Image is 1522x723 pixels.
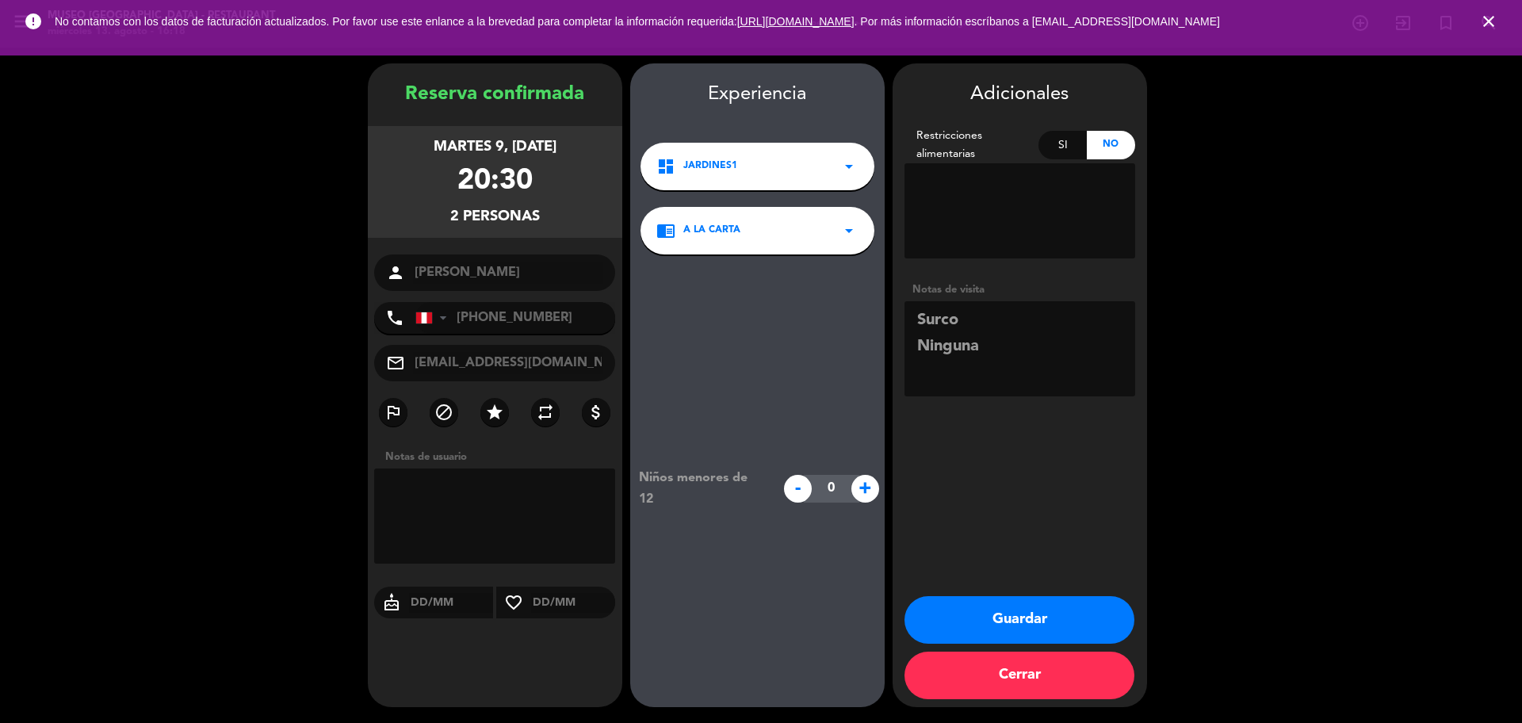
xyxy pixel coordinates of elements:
div: Notas de visita [904,281,1135,298]
input: DD/MM [409,593,494,613]
button: Cerrar [904,652,1134,699]
span: - [784,475,812,503]
i: arrow_drop_down [839,221,859,240]
i: cake [374,593,409,612]
div: Si [1038,131,1087,159]
i: close [1479,12,1498,31]
i: chrome_reader_mode [656,221,675,240]
i: error [24,12,43,31]
input: DD/MM [531,593,616,613]
div: Reserva confirmada [368,79,622,110]
div: No [1087,131,1135,159]
i: dashboard [656,157,675,176]
i: outlined_flag [384,403,403,422]
div: Notas de usuario [377,449,622,465]
i: repeat [536,403,555,422]
i: star [485,403,504,422]
span: Jardines1 [683,159,737,174]
div: Experiencia [630,79,885,110]
i: block [434,403,453,422]
span: A la carta [683,223,740,239]
i: phone [385,308,404,327]
div: 20:30 [457,159,533,205]
div: Peru (Perú): +51 [416,303,453,333]
div: Adicionales [904,79,1135,110]
i: attach_money [587,403,606,422]
div: Restricciones alimentarias [904,127,1039,163]
span: + [851,475,879,503]
button: Guardar [904,596,1134,644]
i: arrow_drop_down [839,157,859,176]
i: mail_outline [386,354,405,373]
div: Niños menores de 12 [627,468,775,509]
div: 2 personas [450,205,540,228]
a: [URL][DOMAIN_NAME] [737,15,855,28]
i: favorite_border [496,593,531,612]
span: No contamos con los datos de facturación actualizados. Por favor use este enlance a la brevedad p... [55,15,1220,28]
a: . Por más información escríbanos a [EMAIL_ADDRESS][DOMAIN_NAME] [855,15,1220,28]
div: martes 9, [DATE] [434,136,556,159]
i: person [386,263,405,282]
